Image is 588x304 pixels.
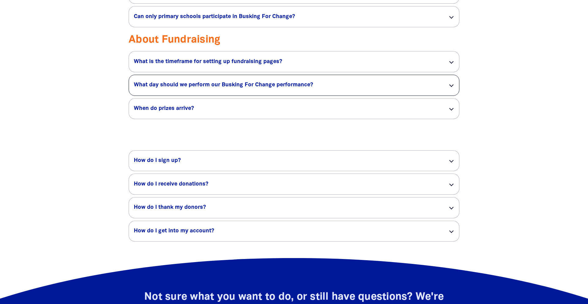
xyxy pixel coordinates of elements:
[134,58,438,66] h5: What is the timeframe for setting up fundraising pages?
[134,227,438,235] h5: How do I get into my account?
[134,181,438,188] h5: How do I receive donations?
[129,35,221,45] span: About Fundraising
[134,105,438,112] h5: When do prizes arrive?
[134,81,438,89] h5: What day should we perform our Busking For Change performance?
[134,13,438,21] h5: Can only primary schools participate in Busking For Change?
[134,157,438,164] h5: How do I sign up?
[134,204,438,211] h5: How do I thank my donors?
